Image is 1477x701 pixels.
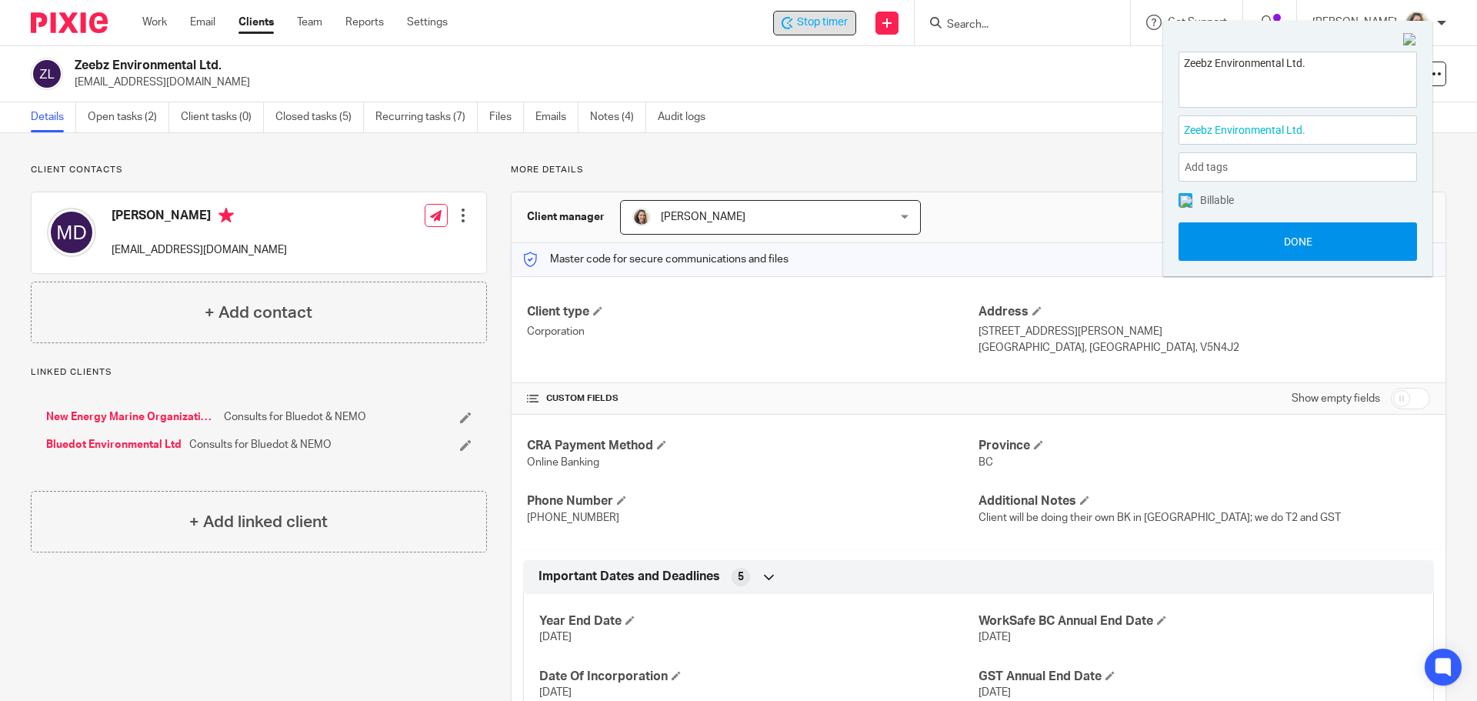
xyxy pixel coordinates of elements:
a: Notes (4) [590,102,646,132]
span: 5 [738,569,744,585]
a: Reports [345,15,384,30]
img: svg%3E [47,208,96,257]
a: Audit logs [658,102,717,132]
img: svg%3E [31,58,63,90]
h4: Client type [527,304,979,320]
p: Linked clients [31,366,487,379]
a: Recurring tasks (7) [375,102,478,132]
a: Client tasks (0) [181,102,264,132]
h4: Address [979,304,1430,320]
p: Master code for secure communications and files [523,252,789,267]
a: Team [297,15,322,30]
h4: [PERSON_NAME] [112,208,287,227]
a: Bluedot Environmental Ltd [46,437,182,452]
img: checked.png [1180,195,1192,208]
span: BC [979,457,993,468]
a: Work [142,15,167,30]
span: Online Banking [527,457,599,468]
span: Important Dates and Deadlines [538,569,720,585]
h4: Date Of Incorporation [539,669,979,685]
h4: CUSTOM FIELDS [527,392,979,405]
h4: + Add contact [205,301,312,325]
p: More details [511,164,1446,176]
img: Pixie [31,12,108,33]
p: Corporation [527,324,979,339]
a: Files [489,102,524,132]
h4: Phone Number [527,493,979,509]
h4: Year End Date [539,613,979,629]
span: Consults for Bluedot & NEMO [224,409,366,425]
p: [STREET_ADDRESS][PERSON_NAME] [979,324,1430,339]
span: Client will be doing their own BK in [GEOGRAPHIC_DATA]; we do T2 and GST [979,512,1341,523]
span: Add tags [1185,155,1235,179]
a: Clients [238,15,274,30]
span: Zeebz Environmental Ltd. [1184,122,1378,139]
div: Project: Zeebz Environmental Ltd. [1179,115,1417,145]
a: Settings [407,15,448,30]
span: [DATE] [539,632,572,643]
p: [GEOGRAPHIC_DATA], [GEOGRAPHIC_DATA], V5N4J2 [979,340,1430,356]
h4: Province [979,438,1430,454]
button: Done [1179,222,1417,261]
span: Get Support [1168,17,1227,28]
img: IMG_7896.JPG [632,208,651,226]
span: [DATE] [979,632,1011,643]
i: Primary [218,208,234,223]
h4: WorkSafe BC Annual End Date [979,613,1418,629]
div: Zeebz Environmental Ltd. [773,11,856,35]
img: Close [1403,33,1417,47]
h4: Additional Notes [979,493,1430,509]
h2: Zeebz Environmental Ltd. [75,58,1005,74]
span: [DATE] [979,687,1011,698]
span: Stop timer [797,15,848,31]
h4: + Add linked client [189,510,328,534]
h4: CRA Payment Method [527,438,979,454]
span: [DATE] [539,687,572,698]
p: [EMAIL_ADDRESS][DOMAIN_NAME] [75,75,1237,90]
span: Billable [1200,195,1234,205]
h3: Client manager [527,209,605,225]
label: Show empty fields [1292,391,1380,406]
h4: GST Annual End Date [979,669,1418,685]
p: [EMAIL_ADDRESS][DOMAIN_NAME] [112,242,287,258]
a: Emails [535,102,578,132]
textarea: Zeebz Environmental Ltd. [1179,52,1416,102]
span: Consults for Bluedot & NEMO [189,437,332,452]
input: Search [945,18,1084,32]
p: [PERSON_NAME] [1312,15,1397,30]
a: Open tasks (2) [88,102,169,132]
a: Details [31,102,76,132]
a: New Energy Marine Organization Ltd (NEMO) [46,409,216,425]
p: Client contacts [31,164,487,176]
img: IMG_7896.JPG [1405,11,1429,35]
span: [PHONE_NUMBER] [527,512,619,523]
a: Email [190,15,215,30]
a: Closed tasks (5) [275,102,364,132]
span: [PERSON_NAME] [661,212,745,222]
